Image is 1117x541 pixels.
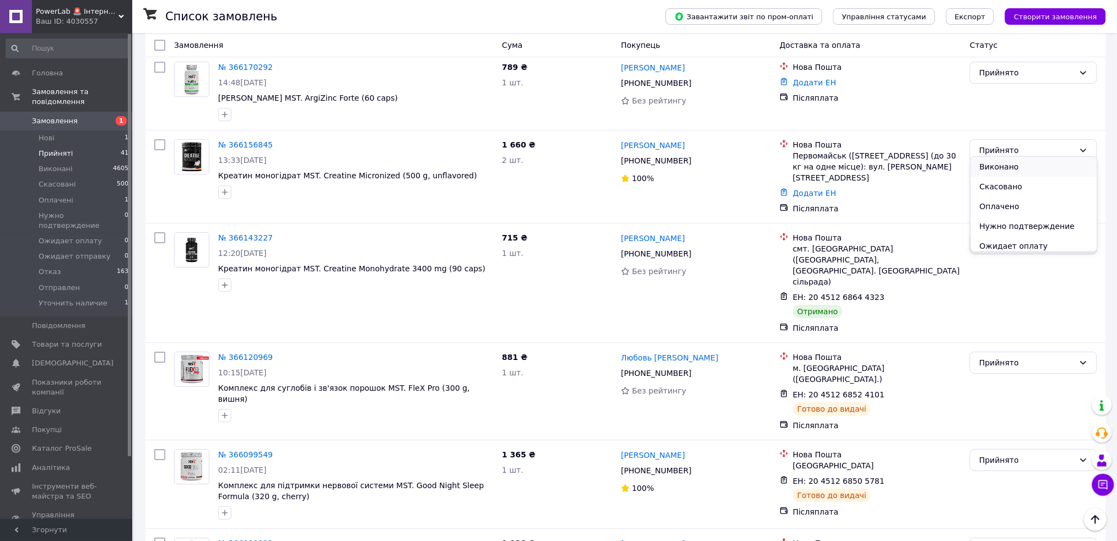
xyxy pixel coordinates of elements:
div: [PHONE_NUMBER] [619,365,694,381]
div: [PHONE_NUMBER] [619,246,694,261]
span: Доставка та оплата [780,41,861,50]
li: Ожидает оплату [971,236,1097,256]
span: Головна [32,68,63,78]
span: 2 шт. [502,156,524,165]
span: Комплекс для підтримки нервової системи MST. Good Night Sleep Formula (320 g, cherry) [218,481,484,501]
span: 0 [125,211,128,231]
span: Без рейтингу [632,386,687,395]
div: Нова Пошта [793,232,961,243]
span: ЕН: 20 4512 6850 5781 [793,477,885,485]
a: [PERSON_NAME] [621,450,685,461]
span: 1 [125,195,128,205]
span: 1 660 ₴ [502,140,536,149]
a: [PERSON_NAME] MST. ArgiZinc Forte (60 caps) [218,94,398,102]
span: Аналітика [32,463,70,473]
div: Нова Пошта [793,139,961,150]
span: 100% [632,174,654,183]
div: [PHONE_NUMBER] [619,153,694,168]
div: Післяплата [793,506,961,517]
div: Прийнято [979,144,1075,156]
span: 789 ₴ [502,63,527,72]
span: 1 365 ₴ [502,450,536,459]
a: [PERSON_NAME] [621,62,685,73]
div: Післяплата [793,323,961,334]
a: Фото товару [174,62,209,97]
li: Скасовано [971,177,1097,196]
div: Післяплата [793,203,961,214]
span: Отправлен [39,283,80,293]
span: Cума [502,41,522,50]
li: Виконано [971,157,1097,177]
span: 14:48[DATE] [218,78,267,87]
span: 10:15[DATE] [218,368,267,377]
a: № 366143227 [218,233,273,242]
a: Креатин моногідрат MST. Creatine Micronized (500 g, unflavored) [218,171,477,180]
span: Статус [970,41,998,50]
span: Товари та послуги [32,340,102,349]
a: Креатин моногідрат MST. Creatine Monohydrate 3400 mg (90 caps) [218,264,485,273]
span: 1 [116,116,127,125]
a: № 366170292 [218,63,273,72]
span: Прийняті [39,149,73,159]
span: 0 [125,252,128,261]
span: Завантажити звіт по пром-оплаті [674,12,813,21]
span: 1 [125,298,128,308]
a: Фото товару [174,232,209,267]
span: Покупці [32,425,62,435]
img: Фото товару [175,62,209,96]
span: Експорт [955,13,986,21]
span: Скасовані [39,179,76,189]
span: 13:33[DATE] [218,156,267,165]
div: Первомайськ ([STREET_ADDRESS] (до 30 кг на одне місце): вул. [PERSON_NAME][STREET_ADDRESS] [793,150,961,183]
a: Любовь [PERSON_NAME] [621,352,719,363]
button: Чат з покупцем [1092,474,1114,496]
div: смт. [GEOGRAPHIC_DATA] ([GEOGRAPHIC_DATA], [GEOGRAPHIC_DATA]. [GEOGRAPHIC_DATA] сільрада) [793,243,961,287]
span: Замовлення [174,41,223,50]
span: Каталог ProSale [32,444,91,453]
span: Замовлення [32,116,78,126]
a: Фото товару [174,449,209,484]
div: Прийнято [979,67,1075,79]
span: Ожидает отправку [39,252,111,261]
span: Відгуки [32,406,61,416]
span: Нужно подтверждение [39,211,125,231]
span: Оплачені [39,195,73,205]
span: PowerLab 🚨 Інтернет-магазин вітамінів та спортивного харчування. Все для здорового життя 🚨 [36,7,118,17]
div: Післяплата [793,420,961,431]
span: Комплекс для суглобів і зв'язок порошок MST. FleX Pro (300 g, вишня) [218,384,470,403]
img: Фото товару [175,233,209,267]
span: Створити замовлення [1014,13,1097,21]
a: № 366099549 [218,450,273,459]
span: Управління статусами [842,13,926,21]
a: [PERSON_NAME] [621,140,685,151]
span: 0 [125,283,128,293]
button: Наверх [1084,508,1107,531]
div: Прийнято [979,357,1075,369]
span: Повідомлення [32,321,85,331]
span: Показники роботи компанії [32,378,102,397]
a: Додати ЕН [793,78,837,87]
span: Покупець [621,41,660,50]
span: 1 шт. [502,466,524,474]
div: [PHONE_NUMBER] [619,75,694,91]
a: № 366120969 [218,353,273,362]
span: Управління сайтом [32,510,102,530]
span: 163 [117,267,128,277]
div: Отримано [793,305,843,318]
span: Отказ [39,267,61,277]
span: 02:11[DATE] [218,466,267,474]
span: 1 [125,133,128,143]
a: Фото товару [174,139,209,174]
div: Готово до видачі [793,489,871,502]
button: Експорт [946,8,995,25]
span: 500 [117,179,128,189]
span: ЕН: 20 4512 6852 4101 [793,390,885,399]
span: 1 шт. [502,368,524,377]
button: Завантажити звіт по пром-оплаті [666,8,822,25]
div: Нова Пошта [793,62,961,73]
div: Післяплата [793,92,961,103]
div: Готово до видачі [793,402,871,416]
img: Фото товару [175,140,209,174]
